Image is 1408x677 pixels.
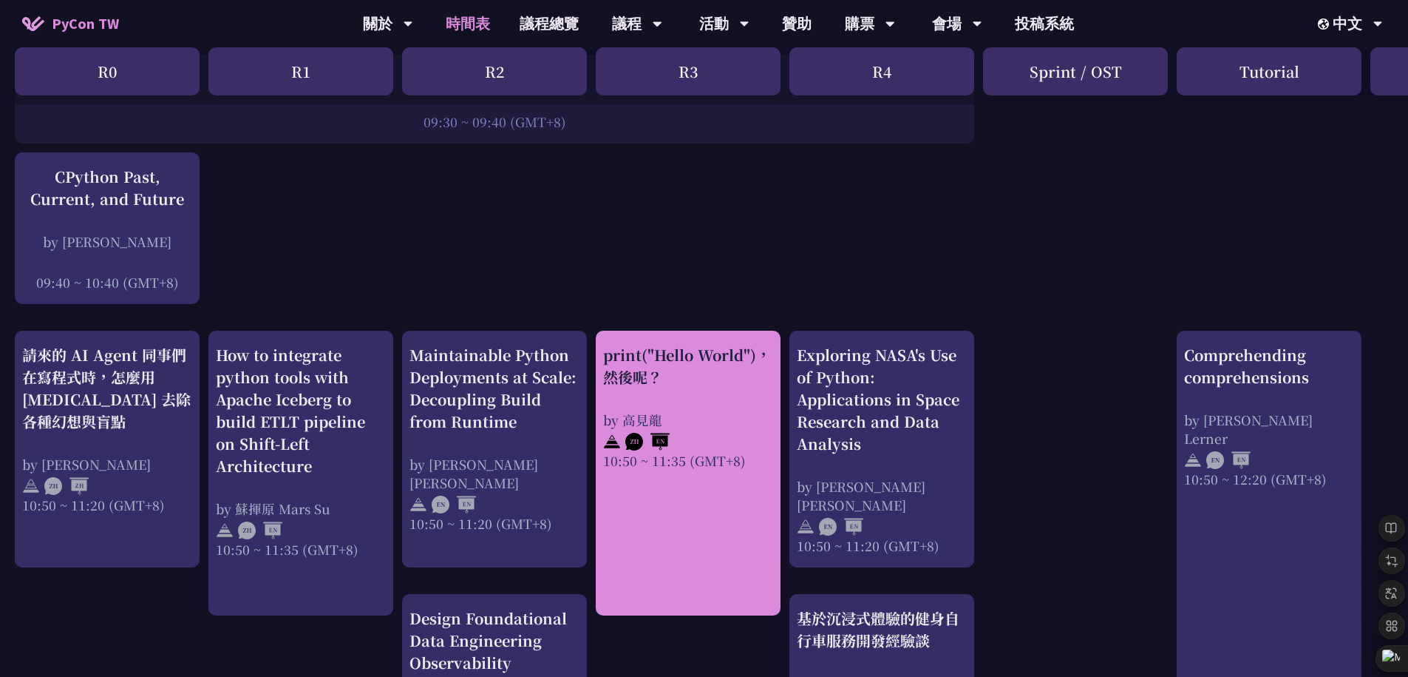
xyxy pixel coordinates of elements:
a: Exploring NASA's Use of Python: Applications in Space Research and Data Analysis by [PERSON_NAME]... [797,344,967,555]
div: by 高見龍 [603,411,773,429]
div: R2 [402,47,587,95]
img: svg+xml;base64,PHN2ZyB4bWxucz0iaHR0cDovL3d3dy53My5vcmcvMjAwMC9zdmciIHdpZHRoPSIyNCIgaGVpZ2h0PSIyNC... [1184,451,1202,469]
div: 基於沉浸式體驗的健身自行車服務開發經驗談 [797,607,967,652]
img: svg+xml;base64,PHN2ZyB4bWxucz0iaHR0cDovL3d3dy53My5vcmcvMjAwMC9zdmciIHdpZHRoPSIyNCIgaGVpZ2h0PSIyNC... [797,518,814,536]
div: 10:50 ~ 11:20 (GMT+8) [797,536,967,555]
img: ZHEN.371966e.svg [625,433,670,451]
div: Design Foundational Data Engineering Observability [409,607,579,674]
div: by 蘇揮原 Mars Su [216,499,386,518]
a: How to integrate python tools with Apache Iceberg to build ETLT pipeline on Shift-Left Architectu... [216,344,386,559]
div: by [PERSON_NAME] [PERSON_NAME] [409,455,579,492]
div: 10:50 ~ 11:20 (GMT+8) [409,514,579,533]
div: by [PERSON_NAME] [22,232,192,251]
div: 10:50 ~ 11:35 (GMT+8) [216,540,386,559]
img: svg+xml;base64,PHN2ZyB4bWxucz0iaHR0cDovL3d3dy53My5vcmcvMjAwMC9zdmciIHdpZHRoPSIyNCIgaGVpZ2h0PSIyNC... [216,522,234,539]
div: 10:50 ~ 12:20 (GMT+8) [1184,470,1354,488]
a: Comprehending comprehensions by [PERSON_NAME] Lerner 10:50 ~ 12:20 (GMT+8) [1184,344,1354,488]
div: Exploring NASA's Use of Python: Applications in Space Research and Data Analysis [797,344,967,455]
div: Sprint / OST [983,47,1168,95]
img: Home icon of PyCon TW 2025 [22,16,44,31]
div: 09:30 ~ 09:40 (GMT+8) [22,112,967,131]
img: ENEN.5a408d1.svg [1206,451,1251,469]
a: 請來的 AI Agent 同事們在寫程式時，怎麼用 [MEDICAL_DATA] 去除各種幻想與盲點 by [PERSON_NAME] 10:50 ~ 11:20 (GMT+8) [22,344,192,514]
div: R4 [789,47,974,95]
img: ZHEN.371966e.svg [238,522,282,539]
img: svg+xml;base64,PHN2ZyB4bWxucz0iaHR0cDovL3d3dy53My5vcmcvMjAwMC9zdmciIHdpZHRoPSIyNCIgaGVpZ2h0PSIyNC... [603,433,621,451]
img: ENEN.5a408d1.svg [819,518,863,536]
a: CPython Past, Current, and Future by [PERSON_NAME] 09:40 ~ 10:40 (GMT+8) [22,166,192,292]
div: R3 [596,47,780,95]
div: 10:50 ~ 11:35 (GMT+8) [603,451,773,470]
div: Comprehending comprehensions [1184,344,1354,388]
div: Tutorial [1177,47,1361,95]
div: R0 [15,47,200,95]
a: PyCon TW [7,5,134,42]
div: by [PERSON_NAME] Lerner [1184,411,1354,448]
div: print("Hello World")，然後呢？ [603,344,773,388]
img: svg+xml;base64,PHN2ZyB4bWxucz0iaHR0cDovL3d3dy53My5vcmcvMjAwMC9zdmciIHdpZHRoPSIyNCIgaGVpZ2h0PSIyNC... [409,496,427,513]
div: R1 [208,47,393,95]
img: svg+xml;base64,PHN2ZyB4bWxucz0iaHR0cDovL3d3dy53My5vcmcvMjAwMC9zdmciIHdpZHRoPSIyNCIgaGVpZ2h0PSIyNC... [22,477,40,495]
div: How to integrate python tools with Apache Iceberg to build ETLT pipeline on Shift-Left Architecture [216,344,386,477]
div: Maintainable Python Deployments at Scale: Decoupling Build from Runtime [409,344,579,433]
a: print("Hello World")，然後呢？ by 高見龍 10:50 ~ 11:35 (GMT+8) [603,344,773,470]
img: Locale Icon [1318,18,1333,30]
div: by [PERSON_NAME] [22,455,192,474]
div: 10:50 ~ 11:20 (GMT+8) [22,496,192,514]
div: 09:40 ~ 10:40 (GMT+8) [22,273,192,292]
span: PyCon TW [52,13,119,35]
div: 請來的 AI Agent 同事們在寫程式時，怎麼用 [MEDICAL_DATA] 去除各種幻想與盲點 [22,344,192,433]
div: CPython Past, Current, and Future [22,166,192,210]
a: Maintainable Python Deployments at Scale: Decoupling Build from Runtime by [PERSON_NAME] [PERSON_... [409,344,579,533]
div: by [PERSON_NAME] [PERSON_NAME] [797,477,967,514]
img: ENEN.5a408d1.svg [432,496,476,513]
img: ZHZH.38617ef.svg [44,477,89,495]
